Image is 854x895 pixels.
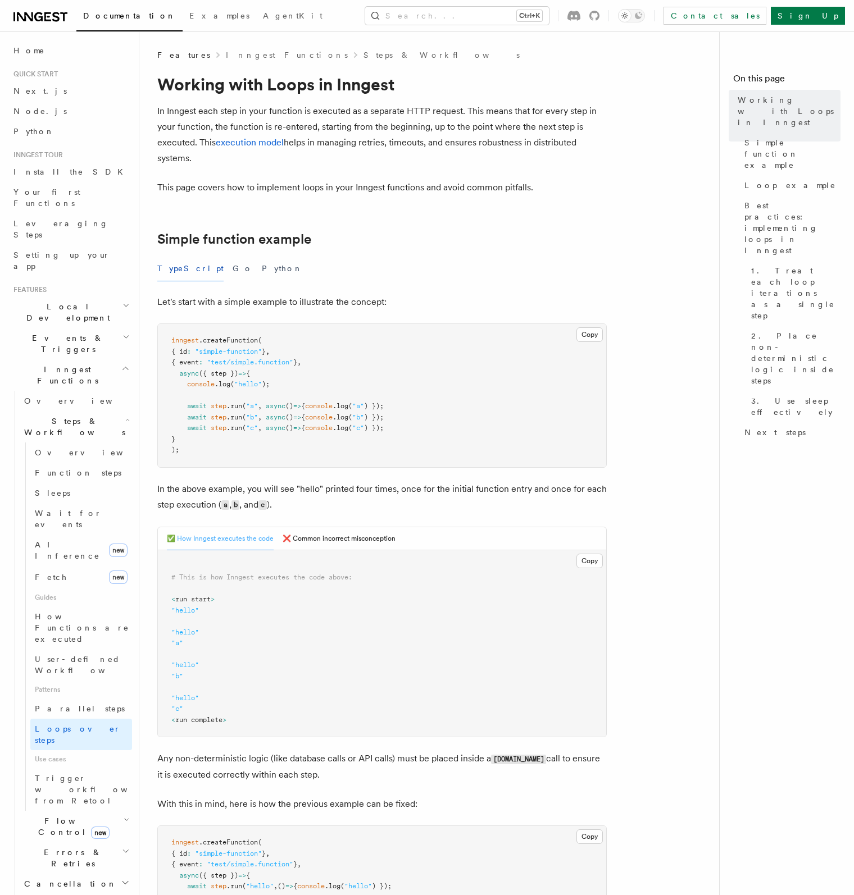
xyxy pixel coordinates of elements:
[20,842,132,874] button: Errors & Retries
[35,448,151,457] span: Overview
[258,838,262,846] span: (
[576,829,603,844] button: Copy
[242,424,246,432] span: (
[35,724,121,745] span: Loops over steps
[293,882,297,890] span: {
[171,573,352,581] span: # This is how Inngest executes the code above:
[171,628,199,636] span: "hello"
[771,7,845,25] a: Sign Up
[35,573,67,582] span: Fetch
[266,850,270,857] span: ,
[30,503,132,535] a: Wait for events
[91,826,110,839] span: new
[109,544,128,557] span: new
[171,694,199,702] span: "hello"
[157,256,224,281] button: TypeScript
[30,588,132,606] span: Guides
[740,133,841,175] a: Simple function example
[35,509,102,529] span: Wait for events
[20,874,132,894] button: Cancellation
[171,336,199,344] span: inngest
[175,716,222,724] span: run complete
[35,704,125,713] span: Parallel steps
[9,162,132,182] a: Install the SDK
[157,74,607,94] h1: Working with Loops in Inngest
[258,402,262,410] span: ,
[285,413,293,421] span: ()
[348,413,352,421] span: (
[171,639,183,647] span: "a"
[293,413,301,421] span: =>
[13,167,130,176] span: Install the SDK
[157,180,607,195] p: This page covers how to implement loops in your Inngest functions and avoid common pitfalls.
[30,750,132,768] span: Use cases
[242,413,246,421] span: (
[199,336,258,344] span: .createFunction
[751,265,841,321] span: 1. Treat each loop iterations as a single step
[293,358,297,366] span: }
[195,348,262,355] span: "simple-function"
[226,49,348,61] a: Inngest Functions
[9,285,47,294] span: Features
[20,415,125,438] span: Steps & Workflows
[171,348,187,355] span: { id
[207,860,293,868] span: "test/simple.function"
[211,424,226,432] span: step
[256,3,329,30] a: AgentKit
[35,488,70,497] span: Sleeps
[221,500,229,510] code: a
[30,483,132,503] a: Sleeps
[242,882,246,890] span: (
[157,294,607,310] p: Let's start with a simple example to illustrate the concept:
[13,127,54,136] span: Python
[266,424,285,432] span: async
[187,850,191,857] span: :
[30,606,132,649] a: How Functions are executed
[744,137,841,171] span: Simple function example
[199,860,203,868] span: :
[491,755,546,764] code: [DOMAIN_NAME]
[246,882,274,890] span: "hello"
[9,150,63,159] span: Inngest tour
[372,882,392,890] span: ) });
[157,49,210,61] span: Features
[293,424,301,432] span: =>
[348,424,352,432] span: (
[297,860,301,868] span: ,
[283,527,396,550] button: ❌ Common incorrect misconception
[24,396,140,405] span: Overview
[576,554,603,568] button: Copy
[274,882,278,890] span: ,
[171,595,175,603] span: <
[187,380,215,388] span: console
[226,882,242,890] span: .run
[30,768,132,811] a: Trigger workflows from Retool
[747,326,841,391] a: 2. Place non-deterministic logic inside steps
[9,121,132,141] a: Python
[30,698,132,719] a: Parallel steps
[199,358,203,366] span: :
[744,427,806,438] span: Next steps
[9,332,122,355] span: Events & Triggers
[262,348,266,355] span: }
[187,402,207,410] span: await
[30,566,132,588] a: Fetchnew
[207,358,293,366] span: "test/simple.function"
[9,182,132,213] a: Your first Functions
[199,369,238,377] span: ({ step })
[340,882,344,890] span: (
[35,612,129,643] span: How Functions are executed
[20,815,124,838] span: Flow Control
[20,878,117,889] span: Cancellation
[664,7,766,25] a: Contact sales
[9,213,132,245] a: Leveraging Steps
[171,672,183,680] span: "b"
[740,422,841,442] a: Next steps
[9,245,132,276] a: Setting up your app
[751,395,841,418] span: 3. Use sleep effectively
[364,413,384,421] span: ) });
[30,681,132,698] span: Patterns
[13,219,108,239] span: Leveraging Steps
[179,871,199,879] span: async
[733,72,841,90] h4: On this page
